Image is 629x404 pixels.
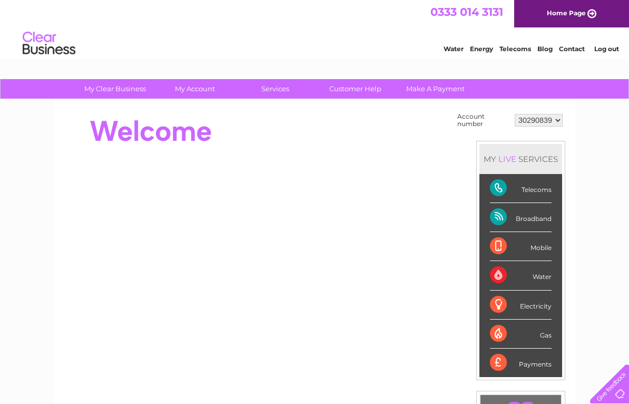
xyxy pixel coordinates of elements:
[392,79,479,99] a: Make A Payment
[455,110,512,130] td: Account number
[490,203,552,232] div: Broadband
[490,261,552,290] div: Water
[490,174,552,203] div: Telecoms
[594,45,619,53] a: Log out
[232,79,319,99] a: Services
[22,27,76,60] img: logo.png
[490,232,552,261] div: Mobile
[444,45,464,53] a: Water
[559,45,585,53] a: Contact
[470,45,493,53] a: Energy
[490,291,552,320] div: Electricity
[66,6,564,51] div: Clear Business is a trading name of Verastar Limited (registered in [GEOGRAPHIC_DATA] No. 3667643...
[430,5,503,18] a: 0333 014 3131
[479,144,562,174] div: MY SERVICES
[490,349,552,377] div: Payments
[312,79,399,99] a: Customer Help
[496,154,518,164] div: LIVE
[537,45,553,53] a: Blog
[490,320,552,349] div: Gas
[72,79,159,99] a: My Clear Business
[152,79,239,99] a: My Account
[499,45,531,53] a: Telecoms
